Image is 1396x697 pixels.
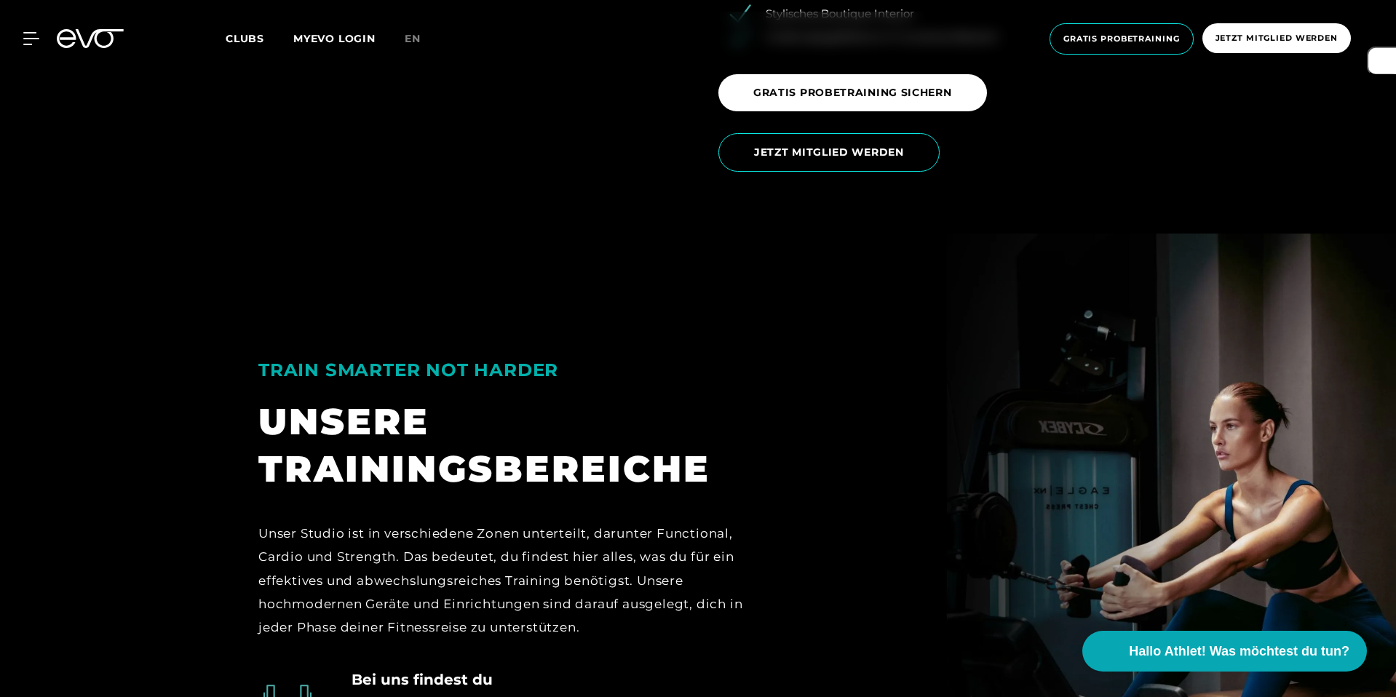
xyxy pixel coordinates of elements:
[258,398,759,493] div: UNSERE TRAININGSBEREICHE
[405,32,421,45] span: en
[1129,642,1349,661] span: Hallo Athlet! Was möchtest du tun?
[405,31,438,47] a: en
[352,669,493,690] h4: Bei uns findest du
[1063,33,1180,45] span: Gratis Probetraining
[258,522,759,639] div: Unser Studio ist in verschiedene Zonen unterteilt, darunter Functional, Cardio und Strength. Das ...
[753,85,952,100] span: GRATIS PROBETRAINING SICHERN
[1198,23,1355,55] a: Jetzt Mitglied werden
[718,63,993,122] a: GRATIS PROBETRAINING SICHERN
[1215,32,1338,44] span: Jetzt Mitglied werden
[754,145,904,160] span: JETZT MITGLIED WERDEN
[718,122,945,183] a: JETZT MITGLIED WERDEN
[1045,23,1198,55] a: Gratis Probetraining
[258,353,759,387] div: TRAIN SMARTER NOT HARDER
[293,32,376,45] a: MYEVO LOGIN
[1082,631,1367,672] button: Hallo Athlet! Was möchtest du tun?
[226,31,293,45] a: Clubs
[226,32,264,45] span: Clubs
